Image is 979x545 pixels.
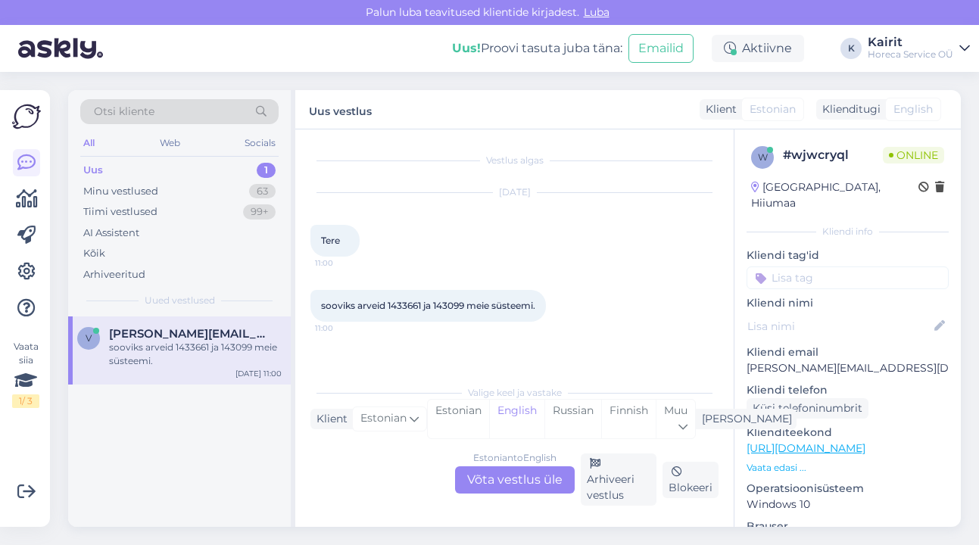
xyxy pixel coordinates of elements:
[783,146,883,164] div: # wjwcryql
[145,294,215,307] span: Uued vestlused
[235,368,282,379] div: [DATE] 11:00
[747,318,931,335] input: Lisa nimi
[747,398,868,419] div: Küsi telefoninumbrit
[83,267,145,282] div: Arhiveeritud
[747,295,949,311] p: Kliendi nimi
[712,35,804,62] div: Aktiivne
[747,425,949,441] p: Klienditeekond
[751,179,918,211] div: [GEOGRAPHIC_DATA], Hiiumaa
[321,235,340,246] span: Tere
[428,400,489,438] div: Estonian
[581,453,657,506] div: Arhiveeri vestlus
[452,39,622,58] div: Proovi tasuta juba täna:
[747,481,949,497] p: Operatsioonisüsteem
[664,403,687,417] span: Muu
[257,163,276,178] div: 1
[12,340,39,408] div: Vaata siia
[12,394,39,408] div: 1 / 3
[747,441,865,455] a: [URL][DOMAIN_NAME]
[315,322,372,334] span: 11:00
[883,147,944,163] span: Online
[243,204,276,220] div: 99+
[758,151,768,163] span: w
[321,300,535,311] span: sooviks arveid 1433661 ja 143099 meie süsteemi.
[157,133,183,153] div: Web
[489,400,544,438] div: English
[83,163,103,178] div: Uus
[109,327,267,341] span: virko.tugevus@delice.ee
[544,400,601,438] div: Russian
[86,332,92,344] span: v
[700,101,737,117] div: Klient
[473,451,557,465] div: Estonian to English
[750,101,796,117] span: Estonian
[310,411,348,427] div: Klient
[868,36,970,61] a: KairitHoreca Service OÜ
[309,99,372,120] label: Uus vestlus
[747,225,949,238] div: Kliendi info
[315,257,372,269] span: 11:00
[628,34,694,63] button: Emailid
[83,204,157,220] div: Tiimi vestlused
[249,184,276,199] div: 63
[868,48,953,61] div: Horeca Service OÜ
[747,382,949,398] p: Kliendi telefon
[840,38,862,59] div: K
[310,386,719,400] div: Valige keel ja vastake
[579,5,614,19] span: Luba
[83,184,158,199] div: Minu vestlused
[242,133,279,153] div: Socials
[452,41,481,55] b: Uus!
[109,341,282,368] div: sooviks arveid 1433661 ja 143099 meie süsteemi.
[80,133,98,153] div: All
[868,36,953,48] div: Kairit
[83,226,139,241] div: AI Assistent
[455,466,575,494] div: Võta vestlus üle
[747,248,949,263] p: Kliendi tag'id
[747,497,949,512] p: Windows 10
[601,400,656,438] div: Finnish
[94,104,154,120] span: Otsi kliente
[747,461,949,475] p: Vaata edasi ...
[310,154,719,167] div: Vestlus algas
[893,101,933,117] span: English
[747,519,949,534] p: Brauser
[12,102,41,131] img: Askly Logo
[360,410,407,427] span: Estonian
[747,266,949,289] input: Lisa tag
[747,360,949,376] p: [PERSON_NAME][EMAIL_ADDRESS][DOMAIN_NAME]
[310,185,719,199] div: [DATE]
[83,246,105,261] div: Kõik
[747,344,949,360] p: Kliendi email
[816,101,881,117] div: Klienditugi
[696,411,792,427] div: [PERSON_NAME]
[663,462,719,498] div: Blokeeri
